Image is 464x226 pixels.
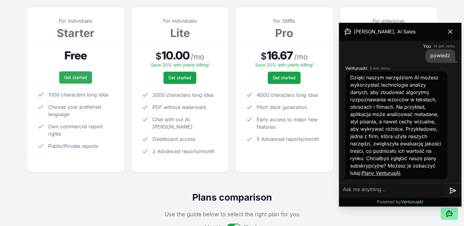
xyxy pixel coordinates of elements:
[423,43,431,49] span: You
[246,17,323,24] p: For SMBs
[294,52,308,62] span: / mo
[191,52,204,62] span: / mo
[354,28,416,35] span: [PERSON_NAME], AI Sales
[257,104,307,111] span: Pitch deck generation
[257,91,318,99] span: 4000 characters long idea
[246,27,323,39] h3: Pro
[350,74,441,176] span: Dzięki naszym narzędziom AI możesz wykorzystać technologie analizy danych, aby zbudować algorytmy...
[27,192,437,203] h2: Plans comparison
[433,44,455,49] time: 14 sek. temu
[48,142,98,150] span: Public/Private reports
[155,51,162,62] span: $
[345,65,367,71] span: VenturusAI
[151,62,209,67] span: Save 20% with yearly billing!
[152,148,215,155] span: 2 Advanced reports/month
[430,52,450,58] span: powiedz
[162,49,190,62] span: 10.00
[152,116,219,130] span: Chat with our AI, [PERSON_NAME]
[377,199,423,205] p: Powered by
[257,116,323,130] span: Early access to major new features
[37,17,114,24] p: For individuals
[27,210,437,219] p: Use the guide below to select the right plan for you
[152,135,195,143] span: Dashboard access
[401,199,423,204] span: VenturusAI
[261,51,267,62] span: $
[48,103,114,118] span: Choose your preferred language
[362,170,400,176] a: Plany VenturusAI
[257,135,319,143] span: 5 Advanced reports/month
[350,17,427,24] p: For enterprise
[141,27,219,39] h3: Lite
[370,66,390,71] time: 8 sek. temu
[267,49,293,62] span: 16.67
[152,104,206,111] span: PDF without watermark
[48,91,108,98] span: 1000 characters long idea
[141,17,219,24] p: For individuals
[163,72,196,84] a: Get started
[37,27,114,39] h3: Starter
[152,91,213,99] span: 3000 characters long idea
[255,62,313,67] span: Save 20% with yearly billing!
[48,123,114,137] span: Own commercial report rights
[268,72,301,84] a: Get started
[59,71,92,84] a: Get started
[64,49,87,62] span: Free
